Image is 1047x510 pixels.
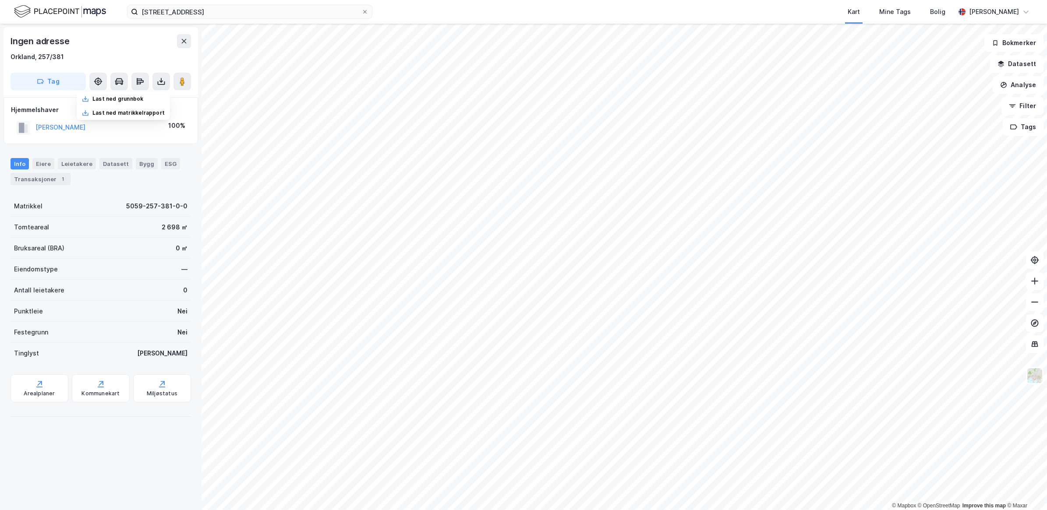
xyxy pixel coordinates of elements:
div: Orkland, 257/381 [11,52,64,62]
div: Arealplaner [24,390,55,397]
div: Eiere [32,158,54,169]
div: Tinglyst [14,348,39,359]
div: Nei [177,306,187,317]
img: Z [1026,367,1043,384]
button: Tag [11,73,86,90]
div: 100% [168,120,185,131]
div: Kontrollprogram for chat [1003,468,1047,510]
div: Info [11,158,29,169]
div: Kart [848,7,860,17]
div: Bruksareal (BRA) [14,243,64,253]
a: Improve this map [962,503,1006,509]
div: 0 ㎡ [176,243,187,253]
div: Bygg [136,158,158,169]
div: 1 [58,175,67,183]
button: Analyse [993,76,1043,94]
div: Leietakere [58,158,96,169]
button: Datasett [990,55,1043,73]
div: Punktleie [14,306,43,317]
div: Eiendomstype [14,264,58,274]
input: Søk på adresse, matrikkel, gårdeiere, leietakere eller personer [138,5,361,18]
div: [PERSON_NAME] [137,348,187,359]
a: Mapbox [892,503,916,509]
div: Antall leietakere [14,285,64,295]
div: Last ned matrikkelrapport [92,109,165,116]
button: Tags [1003,118,1043,136]
div: Matrikkel [14,201,42,211]
img: logo.f888ab2527a4732fd821a326f86c7f29.svg [14,4,106,19]
div: Ingen adresse [11,34,71,48]
div: Hjemmelshaver [11,105,191,115]
div: Datasett [99,158,132,169]
div: 2 698 ㎡ [162,222,187,232]
div: Miljøstatus [147,390,177,397]
iframe: Chat Widget [1003,468,1047,510]
button: Filter [1001,97,1043,115]
div: 0 [183,285,187,295]
div: [PERSON_NAME] [969,7,1019,17]
div: Mine Tags [879,7,911,17]
div: Last ned grunnbok [92,95,143,102]
div: — [181,264,187,274]
div: Transaksjoner [11,173,71,185]
div: 5059-257-381-0-0 [126,201,187,211]
div: Nei [177,327,187,338]
div: ESG [161,158,180,169]
div: Festegrunn [14,327,48,338]
div: Kommunekart [81,390,120,397]
button: Bokmerker [984,34,1043,52]
a: OpenStreetMap [918,503,960,509]
div: Tomteareal [14,222,49,232]
div: Bolig [930,7,945,17]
